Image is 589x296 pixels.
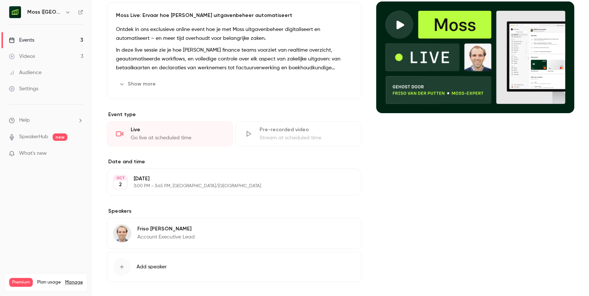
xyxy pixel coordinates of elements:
div: Videos [9,53,35,60]
p: Moss Live: Ervaar hoe [PERSON_NAME] uitgavenbeheer automatiseert [116,12,352,19]
div: Settings [9,85,38,93]
div: Pre-recorded video [260,126,352,133]
div: Friso van der PuttenFriso [PERSON_NAME]Account Executive Lead [107,218,361,249]
img: Friso van der Putten [113,224,131,242]
p: Event type [107,111,361,118]
span: Help [19,116,30,124]
div: Stream at scheduled time [260,134,352,142]
span: Plan usage [37,279,61,285]
div: Events [9,36,34,44]
a: SpeakerHub [19,133,48,141]
a: Manage [65,279,83,285]
button: Add speaker [107,252,361,282]
p: [DATE] [134,175,322,182]
div: Pre-recorded videoStream at scheduled time [236,121,361,146]
iframe: Noticeable Trigger [74,150,83,157]
span: new [53,133,67,141]
h6: Moss ([GEOGRAPHIC_DATA]) [27,8,62,16]
div: Live [131,126,223,133]
p: Ontdek in ons exclusieve online event hoe je met Moss uitgavenbeheer digitaliseert en automatisee... [116,25,352,43]
label: Speakers [107,208,361,215]
p: 3:00 PM - 3:45 PM, [GEOGRAPHIC_DATA]/[GEOGRAPHIC_DATA] [134,183,322,189]
span: Premium [9,278,33,287]
p: 2 [119,181,122,188]
div: LiveGo live at scheduled time [107,121,233,146]
span: Add speaker [137,263,167,271]
button: Show more [116,78,160,90]
span: What's new [19,150,47,157]
img: Moss (NL) [9,6,21,18]
p: Friso [PERSON_NAME] [137,225,195,233]
div: Go live at scheduled time [131,134,223,142]
div: OCT [114,175,127,181]
p: Account Executive Lead [137,233,195,241]
p: In deze live sessie zie je hoe [PERSON_NAME] finance teams voorziet van realtime overzicht, geaut... [116,46,352,72]
div: Audience [9,69,42,76]
li: help-dropdown-opener [9,116,83,124]
label: Date and time [107,158,361,166]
